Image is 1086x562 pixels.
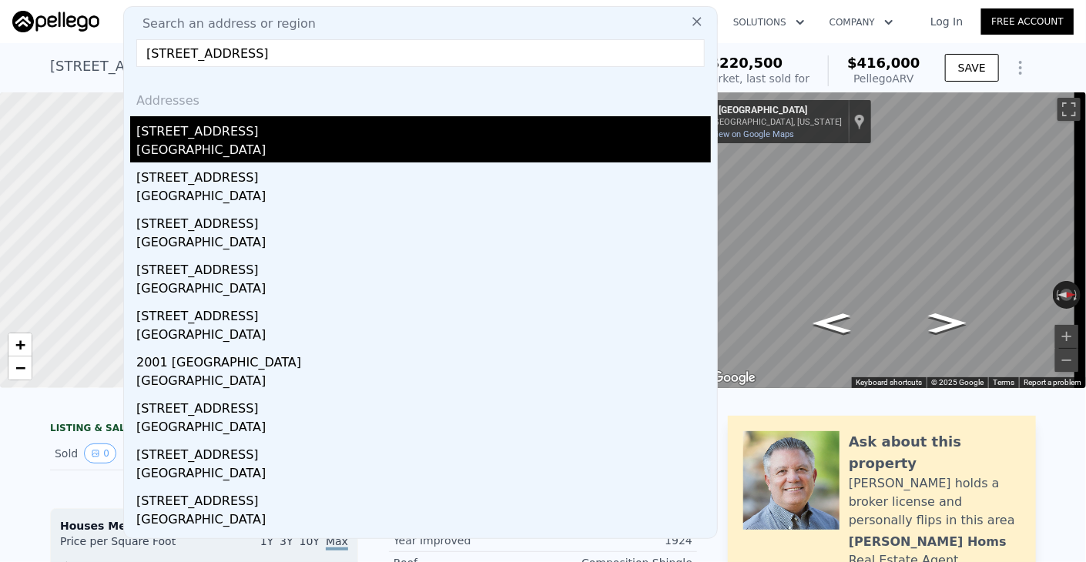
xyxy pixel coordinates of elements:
[136,279,711,301] div: [GEOGRAPHIC_DATA]
[136,209,711,233] div: [STREET_ADDRESS]
[1055,349,1078,372] button: Zoom out
[711,105,842,117] div: E [GEOGRAPHIC_DATA]
[710,55,783,71] span: $220,500
[849,431,1021,474] div: Ask about this property
[130,15,316,33] span: Search an address or region
[280,535,293,547] span: 3Y
[136,141,711,162] div: [GEOGRAPHIC_DATA]
[849,474,1021,530] div: [PERSON_NAME] holds a broker license and personally flips in this area
[945,54,999,82] button: SAVE
[847,71,920,86] div: Pellego ARV
[8,356,32,380] a: Zoom out
[60,534,204,558] div: Price per Square Foot
[136,187,711,209] div: [GEOGRAPHIC_DATA]
[705,92,1086,388] div: Street View
[683,71,809,86] div: Off Market, last sold for
[981,8,1074,35] a: Free Account
[60,518,348,534] div: Houses Median Sale
[326,535,348,550] span: Max
[15,358,25,377] span: −
[136,393,711,418] div: [STREET_ADDRESS]
[1055,325,1078,348] button: Zoom in
[50,422,358,437] div: LISTING & SALE HISTORY
[136,532,711,557] div: [STREET_ADDRESS]
[136,347,711,372] div: 2001 [GEOGRAPHIC_DATA]
[8,333,32,356] a: Zoom in
[136,418,711,440] div: [GEOGRAPHIC_DATA]
[15,335,25,354] span: +
[12,11,99,32] img: Pellego
[543,533,692,548] div: 1924
[912,14,981,29] a: Log In
[709,368,759,388] a: Open this area in Google Maps (opens a new window)
[136,233,711,255] div: [GEOGRAPHIC_DATA]
[711,117,842,127] div: [GEOGRAPHIC_DATA], [US_STATE]
[55,443,192,463] div: Sold
[136,116,711,141] div: [STREET_ADDRESS]
[136,162,711,187] div: [STREET_ADDRESS]
[394,533,543,548] div: Year Improved
[136,510,711,532] div: [GEOGRAPHIC_DATA]
[856,377,922,388] button: Keyboard shortcuts
[136,486,711,510] div: [STREET_ADDRESS]
[84,443,116,463] button: View historical data
[847,55,920,71] span: $416,000
[913,309,983,338] path: Go North, E Pacific Ave 28th St Aly
[817,8,906,36] button: Company
[260,535,273,547] span: 1Y
[931,378,984,386] span: © 2025 Google
[993,378,1014,386] a: Terms (opens in new tab)
[1053,289,1081,300] button: Reset the view
[705,92,1086,388] div: Map
[1053,281,1061,309] button: Rotate counterclockwise
[136,326,711,347] div: [GEOGRAPHIC_DATA]
[136,255,711,279] div: [STREET_ADDRESS]
[721,8,817,36] button: Solutions
[136,39,705,67] input: Enter an address, city, region, neighborhood or zip code
[849,533,1007,551] div: [PERSON_NAME] Homs
[797,309,867,338] path: Go South, E Pacific Ave 28th St Aly
[1005,52,1036,83] button: Show Options
[136,440,711,464] div: [STREET_ADDRESS]
[136,464,711,486] div: [GEOGRAPHIC_DATA]
[854,113,865,130] a: Show location on map
[136,372,711,393] div: [GEOGRAPHIC_DATA]
[50,55,419,77] div: [STREET_ADDRESS] , [GEOGRAPHIC_DATA] , CA 95820
[136,301,711,326] div: [STREET_ADDRESS]
[1024,378,1081,386] a: Report a problem
[130,79,711,116] div: Addresses
[1073,281,1081,309] button: Rotate clockwise
[1058,98,1081,121] button: Toggle fullscreen view
[711,129,794,139] a: View on Google Maps
[709,368,759,388] img: Google
[300,535,320,547] span: 10Y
